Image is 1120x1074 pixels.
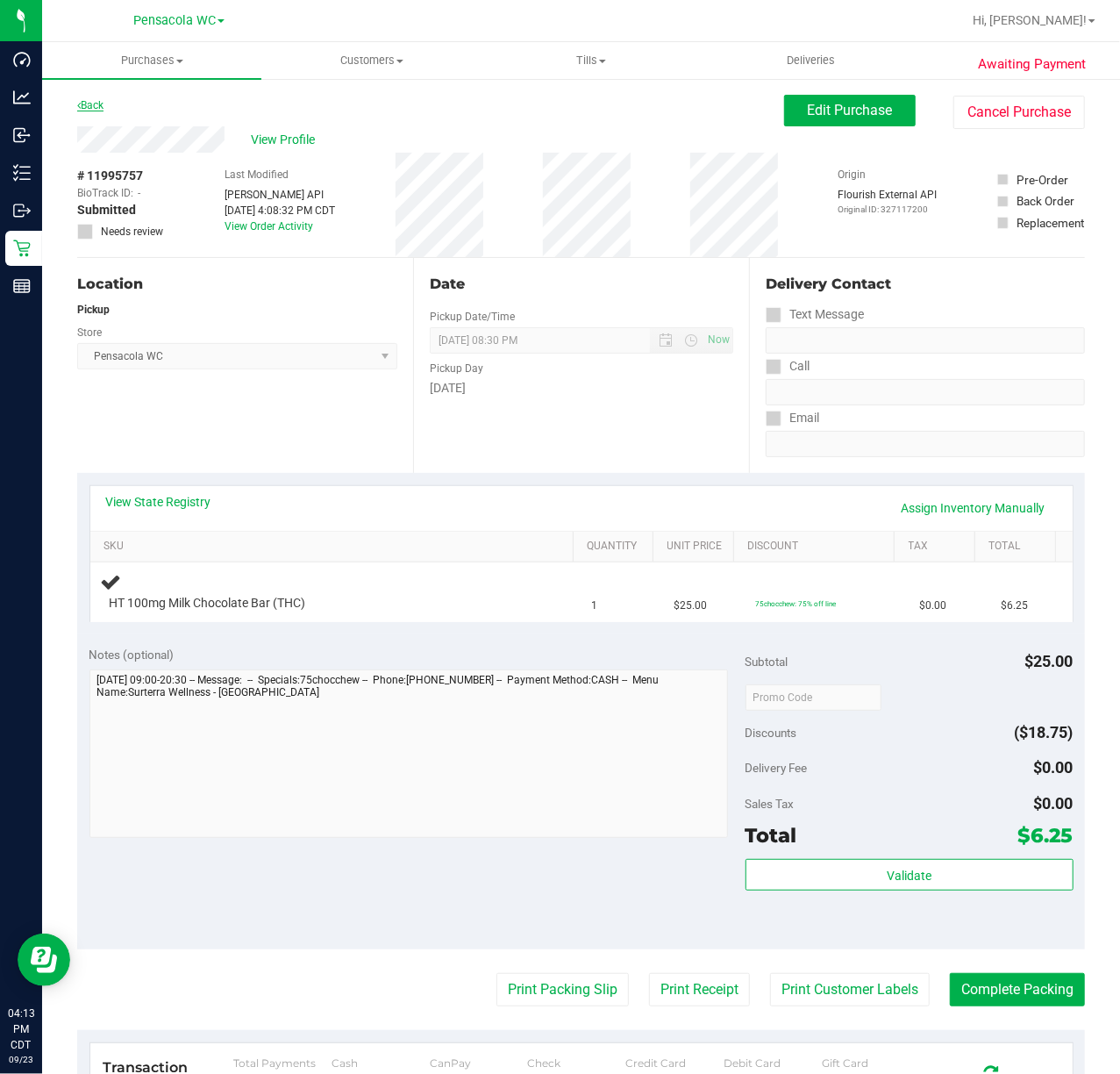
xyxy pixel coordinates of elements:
[919,598,946,614] span: $0.00
[251,131,321,149] span: View Profile
[77,325,102,340] label: Store
[13,277,31,295] inline-svg: Reports
[887,869,931,883] span: Validate
[766,274,1085,295] div: Delivery Contact
[1034,758,1074,777] span: $0.00
[667,540,727,554] a: Unit Price
[784,95,916,126] button: Edit Purchase
[822,1056,920,1070] div: Gift Card
[13,240,31,257] inline-svg: Retail
[1001,598,1028,614] span: $6.25
[233,1056,332,1070] div: Total Payments
[745,823,797,848] span: Total
[8,1053,34,1066] p: 09/23
[332,1056,430,1070] div: Cash
[13,126,31,144] inline-svg: Inbound
[89,648,175,662] span: Notes (optional)
[430,274,733,295] div: Date
[528,1056,626,1070] div: Check
[225,187,335,203] div: [PERSON_NAME] API
[745,797,795,811] span: Sales Tax
[770,973,930,1006] button: Print Customer Labels
[77,185,133,201] span: BioTrack ID:
[101,224,163,240] span: Needs review
[745,684,881,711] input: Promo Code
[953,96,1085,129] button: Cancel Purchase
[766,354,810,379] label: Call
[110,595,306,612] span: HT 100mg Milk Chocolate Bar (THC)
[747,540,888,554] a: Discount
[13,202,31,219] inline-svg: Outbound
[988,540,1048,554] a: Total
[482,42,701,79] a: Tills
[496,973,629,1006] button: Print Packing Slip
[77,201,136,219] span: Submitted
[8,1006,34,1053] p: 04:13 PM CDT
[745,655,788,669] span: Subtotal
[482,53,700,68] span: Tills
[1018,823,1074,848] span: $6.25
[13,164,31,182] inline-svg: Inventory
[763,53,859,68] span: Deliveries
[1034,794,1074,813] span: $0.00
[1017,171,1068,189] div: Pre-Order
[77,304,110,316] strong: Pickup
[42,53,261,68] span: Purchases
[103,540,566,554] a: SKU
[979,54,1087,75] span: Awaiting Payment
[133,13,216,28] span: Pensacola WC
[1017,214,1084,232] div: Replacement
[262,53,480,68] span: Customers
[1015,723,1074,741] span: ($18.75)
[138,185,140,201] span: -
[13,89,31,106] inline-svg: Analytics
[587,540,646,554] a: Quantity
[430,1056,528,1070] div: CanPay
[745,859,1074,891] button: Validate
[1025,652,1074,670] span: $25.00
[77,99,103,111] a: Back
[430,361,483,376] label: Pickup Day
[77,274,397,295] div: Location
[973,13,1087,27] span: Hi, [PERSON_NAME]!
[106,493,211,511] a: View State Registry
[808,102,893,118] span: Edit Purchase
[838,187,938,216] div: Flourish External API
[909,540,968,554] a: Tax
[950,973,1085,1006] button: Complete Packing
[225,220,313,233] a: View Order Activity
[625,1056,724,1070] div: Credit Card
[755,599,836,608] span: 75chocchew: 75% off line
[42,42,261,79] a: Purchases
[766,379,1085,405] input: Format: (999) 999-9999
[674,598,707,614] span: $25.00
[766,302,864,327] label: Text Message
[261,42,481,79] a: Customers
[225,203,335,218] div: [DATE] 4:08:32 PM CDT
[13,51,31,68] inline-svg: Dashboard
[838,167,867,183] label: Origin
[1017,192,1074,210] div: Back Order
[77,167,143,185] span: # 11995757
[724,1056,822,1070] div: Debit Card
[225,167,289,183] label: Last Modified
[649,973,750,1006] button: Print Receipt
[838,203,938,216] p: Original ID: 327117200
[18,934,70,986] iframe: Resource center
[430,309,515,325] label: Pickup Date/Time
[701,42,920,79] a: Deliveries
[745,761,808,775] span: Delivery Fee
[766,327,1085,354] input: Format: (999) 999-9999
[430,379,733,397] div: [DATE]
[766,405,819,431] label: Email
[890,493,1057,523] a: Assign Inventory Manually
[745,717,797,748] span: Discounts
[592,598,598,614] span: 1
